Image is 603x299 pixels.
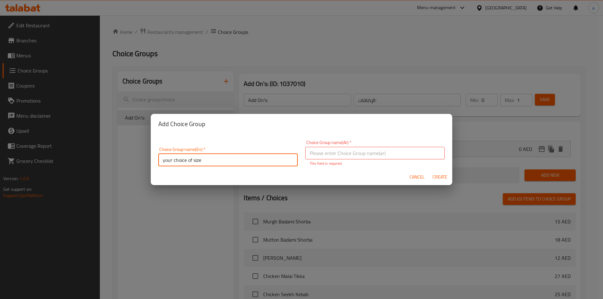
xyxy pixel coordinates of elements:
[310,161,440,166] p: This field is required
[305,147,445,159] input: Please enter Choice Group name(ar)
[432,173,447,181] span: Create
[430,171,450,183] button: Create
[410,173,425,181] span: Cancel
[158,119,445,129] h2: Add Choice Group
[158,154,298,166] input: Please enter Choice Group name(en)
[407,171,427,183] button: Cancel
